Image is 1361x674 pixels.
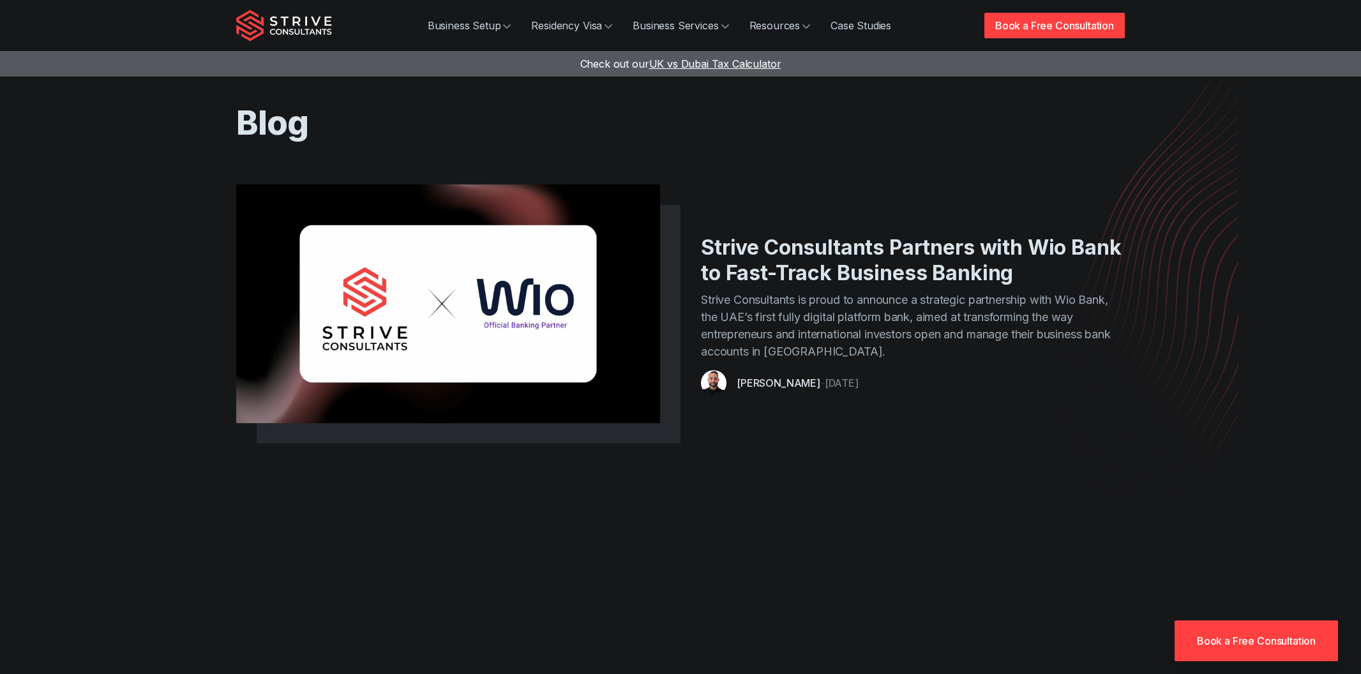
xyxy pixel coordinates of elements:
a: Residency Visa [521,13,622,38]
span: UK vs Dubai Tax Calculator [649,57,781,70]
a: wio x Strive [236,195,660,433]
p: Strive Consultants is proud to announce a strategic partnership with Wio Bank, the UAE’s first fu... [701,291,1125,360]
time: [DATE] [825,377,859,389]
h1: Blog [236,102,1053,144]
span: - [820,377,825,389]
a: Strive Consultants Partners with Wio Bank to Fast-Track Business Banking [701,235,1121,285]
a: Business Services [622,13,739,38]
img: aDXDSydWJ-7kSlbU_Untitleddesign-75-.png [701,370,726,396]
a: Check out ourUK vs Dubai Tax Calculator [580,57,781,70]
a: Book a Free Consultation [1175,620,1338,661]
a: Book a Free Consultation [984,13,1125,38]
a: Case Studies [820,13,901,38]
img: Strive Consultants [236,10,332,41]
a: Business Setup [417,13,522,38]
a: Resources [739,13,821,38]
a: [PERSON_NAME] [737,377,820,389]
img: wio x Strive [236,184,660,423]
